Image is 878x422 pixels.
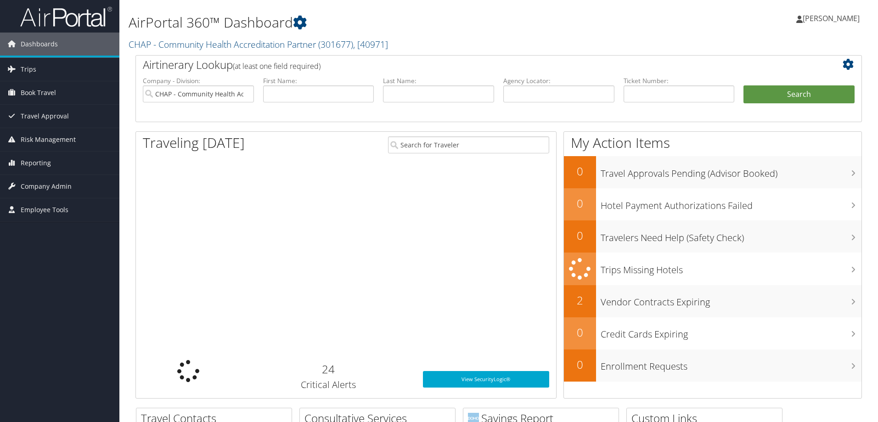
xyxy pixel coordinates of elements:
span: ( 301677 ) [318,38,353,51]
label: Ticket Number: [624,76,735,85]
h3: Enrollment Requests [601,355,861,373]
span: Company Admin [21,175,72,198]
input: Search for Traveler [388,136,549,153]
a: 2Vendor Contracts Expiring [564,285,861,317]
span: (at least one field required) [233,61,321,71]
a: [PERSON_NAME] [796,5,869,32]
a: 0Enrollment Requests [564,349,861,382]
a: View SecurityLogic® [423,371,549,388]
h3: Vendor Contracts Expiring [601,291,861,309]
h1: My Action Items [564,133,861,152]
a: 0Hotel Payment Authorizations Failed [564,188,861,220]
img: airportal-logo.png [20,6,112,28]
h2: 0 [564,357,596,372]
span: Risk Management [21,128,76,151]
h2: Airtinerary Lookup [143,57,794,73]
span: Employee Tools [21,198,68,221]
button: Search [743,85,855,104]
h3: Hotel Payment Authorizations Failed [601,195,861,212]
span: Book Travel [21,81,56,104]
a: CHAP - Community Health Accreditation Partner [129,38,388,51]
span: Trips [21,58,36,81]
span: Travel Approval [21,105,69,128]
h2: 0 [564,163,596,179]
h2: 24 [248,361,409,377]
a: Trips Missing Hotels [564,253,861,285]
h2: 0 [564,228,596,243]
h2: 0 [564,325,596,340]
label: Company - Division: [143,76,254,85]
h3: Credit Cards Expiring [601,323,861,341]
a: 0Travelers Need Help (Safety Check) [564,220,861,253]
h1: Traveling [DATE] [143,133,245,152]
h3: Travel Approvals Pending (Advisor Booked) [601,163,861,180]
label: Agency Locator: [503,76,614,85]
h3: Critical Alerts [248,378,409,391]
span: Reporting [21,152,51,174]
a: 0Credit Cards Expiring [564,317,861,349]
h2: 0 [564,196,596,211]
h1: AirPortal 360™ Dashboard [129,13,622,32]
span: , [ 40971 ] [353,38,388,51]
h3: Trips Missing Hotels [601,259,861,276]
a: 0Travel Approvals Pending (Advisor Booked) [564,156,861,188]
span: Dashboards [21,33,58,56]
label: First Name: [263,76,374,85]
h3: Travelers Need Help (Safety Check) [601,227,861,244]
label: Last Name: [383,76,494,85]
h2: 2 [564,293,596,308]
span: [PERSON_NAME] [803,13,860,23]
